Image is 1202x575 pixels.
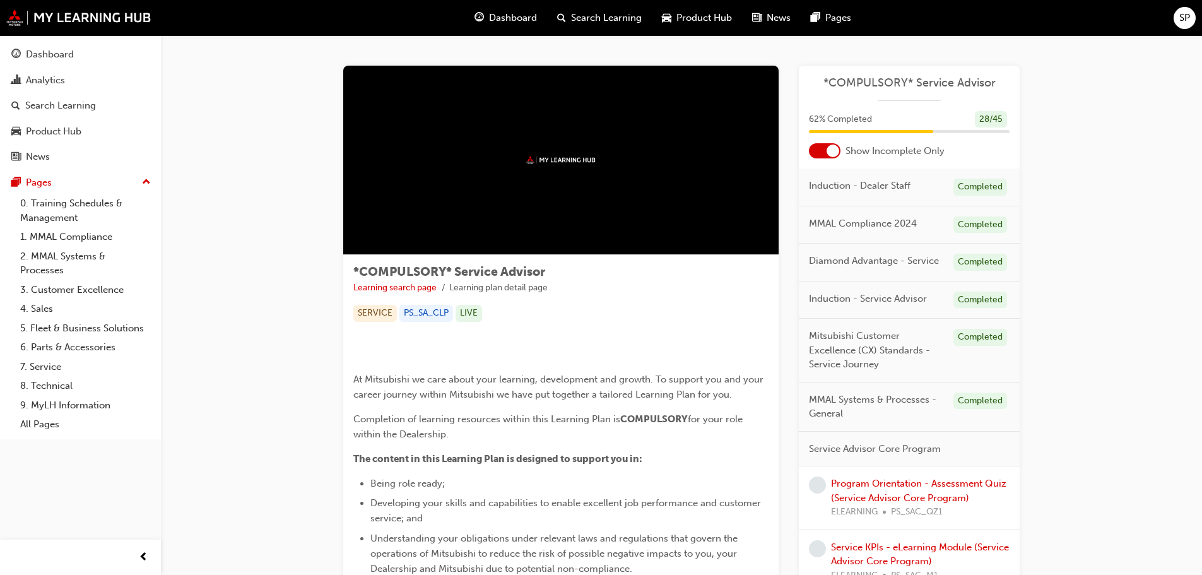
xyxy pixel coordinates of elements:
[474,10,484,26] span: guage-icon
[846,144,945,158] span: Show Incomplete Only
[809,329,943,372] span: Mitsubishi Customer Excellence (CX) Standards - Service Journey
[5,94,156,117] a: Search Learning
[811,10,820,26] span: pages-icon
[5,120,156,143] a: Product Hub
[953,179,1007,196] div: Completed
[809,393,943,421] span: MMAL Systems & Processes - General
[571,11,642,25] span: Search Learning
[1174,7,1196,29] button: SP
[11,126,21,138] span: car-icon
[547,5,652,31] a: search-iconSearch Learning
[891,505,943,519] span: PS_SAC_QZ1
[5,40,156,171] button: DashboardAnalyticsSearch LearningProduct HubNews
[767,11,791,25] span: News
[557,10,566,26] span: search-icon
[464,5,547,31] a: guage-iconDashboard
[662,10,671,26] span: car-icon
[526,156,596,164] img: mmal
[953,329,1007,346] div: Completed
[353,413,620,425] span: Completion of learning resources within this Learning Plan is
[142,174,151,191] span: up-icon
[15,319,156,338] a: 5. Fleet & Business Solutions
[809,216,917,231] span: MMAL Compliance 2024
[15,338,156,357] a: 6. Parts & Accessories
[15,280,156,300] a: 3. Customer Excellence
[11,177,21,189] span: pages-icon
[809,442,941,456] span: Service Advisor Core Program
[11,75,21,86] span: chart-icon
[809,112,872,127] span: 62 % Completed
[353,264,545,279] span: *COMPULSORY* Service Advisor
[15,227,156,247] a: 1. MMAL Compliance
[831,542,1009,567] a: Service KPIs - eLearning Module (Service Advisor Core Program)
[15,299,156,319] a: 4. Sales
[353,374,766,400] span: At Mitsubishi we care about your learning, development and growth. To support you and your career...
[15,194,156,227] a: 0. Training Schedules & Management
[15,396,156,415] a: 9. MyLH Information
[353,305,397,322] div: SERVICE
[676,11,732,25] span: Product Hub
[825,11,851,25] span: Pages
[370,478,445,489] span: Being role ready;
[953,254,1007,271] div: Completed
[831,478,1006,504] a: Program Orientation - Assessment Quiz (Service Advisor Core Program)
[456,305,482,322] div: LIVE
[809,76,1010,90] a: *COMPULSORY* Service Advisor
[11,151,21,163] span: news-icon
[809,477,826,494] span: learningRecordVerb_NONE-icon
[353,453,642,465] span: The content in this Learning Plan is designed to support you in:
[953,216,1007,234] div: Completed
[5,43,156,66] a: Dashboard
[809,179,910,193] span: Induction - Dealer Staff
[809,254,939,268] span: Diamond Advantage - Service
[15,357,156,377] a: 7. Service
[5,145,156,169] a: News
[489,11,537,25] span: Dashboard
[809,540,826,557] span: learningRecordVerb_NONE-icon
[953,292,1007,309] div: Completed
[742,5,801,31] a: news-iconNews
[15,247,156,280] a: 2. MMAL Systems & Processes
[353,413,745,440] span: for your role within the Dealership.
[5,171,156,194] button: Pages
[831,505,878,519] span: ELEARNING
[26,175,52,190] div: Pages
[15,415,156,434] a: All Pages
[953,393,1007,410] div: Completed
[25,98,96,113] div: Search Learning
[26,150,50,164] div: News
[6,9,151,26] img: mmal
[975,111,1007,128] div: 28 / 45
[26,73,65,88] div: Analytics
[5,69,156,92] a: Analytics
[353,282,437,293] a: Learning search page
[26,47,74,62] div: Dashboard
[139,550,148,566] span: prev-icon
[652,5,742,31] a: car-iconProduct Hub
[809,292,927,306] span: Induction - Service Advisor
[1179,11,1190,25] span: SP
[801,5,861,31] a: pages-iconPages
[11,100,20,112] span: search-icon
[399,305,453,322] div: PS_SA_CLP
[620,413,688,425] span: COMPULSORY
[15,376,156,396] a: 8. Technical
[449,281,548,295] li: Learning plan detail page
[370,533,740,574] span: Understanding your obligations under relevant laws and regulations that govern the operations of ...
[26,124,81,139] div: Product Hub
[370,497,763,524] span: Developing your skills and capabilities to enable excellent job performance and customer service;...
[752,10,762,26] span: news-icon
[11,49,21,61] span: guage-icon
